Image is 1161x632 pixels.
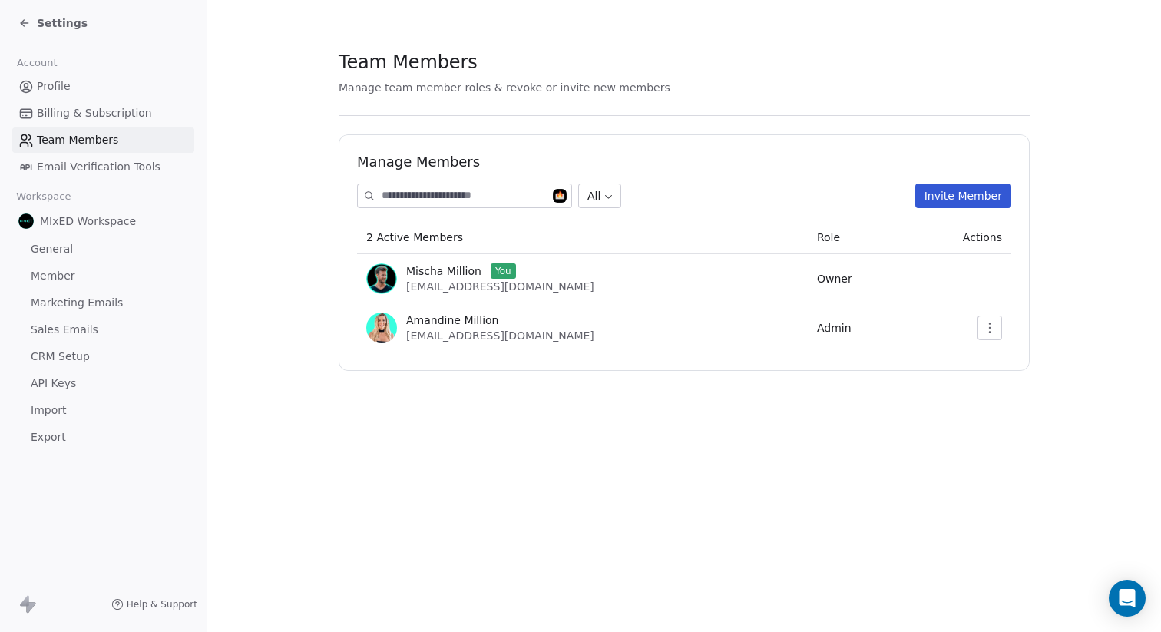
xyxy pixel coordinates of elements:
[18,213,34,229] img: MIxED_Logo_SMALL.png
[31,376,76,392] span: API Keys
[366,313,397,343] img: Logo%20Amandine.PNG
[12,371,194,396] a: API Keys
[12,398,194,423] a: Import
[12,74,194,99] a: Profile
[406,280,594,293] span: [EMAIL_ADDRESS][DOMAIN_NAME]
[357,153,1011,171] h1: Manage Members
[37,132,118,148] span: Team Members
[37,78,71,94] span: Profile
[12,344,194,369] a: CRM Setup
[31,241,73,257] span: General
[366,263,397,294] img: MM-PPCloser@0.5x.png
[12,127,194,153] a: Team Members
[31,322,98,338] span: Sales Emails
[10,185,78,208] span: Workspace
[31,429,66,445] span: Export
[111,598,197,610] a: Help & Support
[406,263,481,279] span: Mischa Million
[1109,580,1146,617] div: Open Intercom Messenger
[10,51,64,74] span: Account
[12,101,194,126] a: Billing & Subscription
[31,402,66,419] span: Import
[366,231,463,243] span: 2 Active Members
[31,268,75,284] span: Member
[12,237,194,262] a: General
[127,598,197,610] span: Help & Support
[31,349,90,365] span: CRM Setup
[40,213,136,229] span: MIxED Workspace
[339,81,670,94] span: Manage team member roles & revoke or invite new members
[817,322,852,334] span: Admin
[406,313,498,328] span: Amandine Million
[406,329,594,342] span: [EMAIL_ADDRESS][DOMAIN_NAME]
[12,263,194,289] a: Member
[817,273,852,285] span: Owner
[12,425,194,450] a: Export
[37,105,152,121] span: Billing & Subscription
[963,231,1002,243] span: Actions
[31,295,123,311] span: Marketing Emails
[491,263,516,279] span: You
[12,317,194,342] a: Sales Emails
[37,159,160,175] span: Email Verification Tools
[339,51,478,74] span: Team Members
[37,15,88,31] span: Settings
[12,154,194,180] a: Email Verification Tools
[18,15,88,31] a: Settings
[817,231,840,243] span: Role
[12,290,194,316] a: Marketing Emails
[915,184,1011,208] button: Invite Member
